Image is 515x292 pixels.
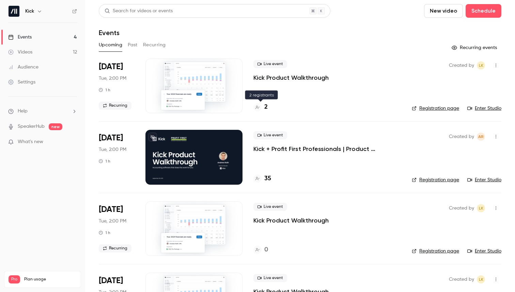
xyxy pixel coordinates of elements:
button: Recurring [143,40,166,50]
span: AR [478,133,484,141]
a: Enter Studio [467,176,501,183]
a: 2 [253,103,268,112]
span: Created by [449,204,474,212]
span: Live event [253,203,287,211]
div: Audience [8,64,38,71]
div: Events [8,34,32,41]
a: Kick Product Walkthrough [253,74,329,82]
a: 0 [253,245,268,255]
div: 1 h [99,230,110,235]
a: Kick Product Walkthrough [253,216,329,225]
span: Tue, 2:00 PM [99,75,126,82]
span: [DATE] [99,61,123,72]
a: 35 [253,174,271,183]
a: Registration page [412,248,459,255]
span: [DATE] [99,275,123,286]
a: Enter Studio [467,105,501,112]
span: new [49,123,62,130]
h6: Kick [25,8,34,15]
iframe: Noticeable Trigger [69,139,77,145]
button: New video [424,4,463,18]
h4: 35 [264,174,271,183]
div: Sep 30 Tue, 2:00 PM (America/Toronto) [99,130,135,184]
span: What's new [18,138,43,145]
span: Live event [253,274,287,282]
span: Logan Kieller [477,204,485,212]
a: SpeakerHub [18,123,45,130]
a: Registration page [412,105,459,112]
button: Past [128,40,138,50]
button: Schedule [466,4,501,18]
span: [DATE] [99,204,123,215]
span: Logan Kieller [477,275,485,283]
h1: Events [99,29,120,37]
span: [DATE] [99,133,123,143]
span: Help [18,108,28,115]
div: 1 h [99,158,110,164]
span: Live event [253,60,287,68]
div: Settings [8,79,35,86]
a: Registration page [412,176,459,183]
span: Andrew Roth [477,133,485,141]
button: Upcoming [99,40,122,50]
span: Created by [449,133,474,141]
a: Kick + Profit First Professionals | Product Walkthrough [253,145,401,153]
a: Enter Studio [467,248,501,255]
span: Recurring [99,102,131,110]
span: Tue, 2:00 PM [99,218,126,225]
span: LK [479,275,483,283]
span: Recurring [99,244,131,252]
span: Created by [449,61,474,70]
h4: 2 [264,103,268,112]
div: Oct 7 Tue, 11:00 AM (America/Los Angeles) [99,201,135,256]
span: LK [479,61,483,70]
span: Logan Kieller [477,61,485,70]
span: Created by [449,275,474,283]
div: Videos [8,49,32,56]
h4: 0 [264,245,268,255]
button: Recurring events [449,42,501,53]
span: Pro [9,275,20,283]
span: LK [479,204,483,212]
span: Plan usage [24,277,77,282]
span: Tue, 2:00 PM [99,146,126,153]
img: Kick [9,6,19,17]
li: help-dropdown-opener [8,108,77,115]
div: Search for videos or events [105,7,173,15]
span: Live event [253,131,287,139]
div: Sep 30 Tue, 11:00 AM (America/Los Angeles) [99,59,135,113]
div: 1 h [99,87,110,93]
